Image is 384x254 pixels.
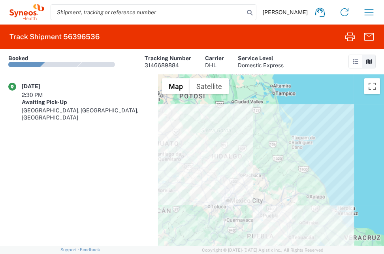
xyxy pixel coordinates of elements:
button: Toggle fullscreen view [364,78,380,94]
div: [DATE] [22,83,57,90]
div: Tracking Number [145,55,191,62]
div: 3146689884 [145,62,191,69]
a: Feedback [80,247,100,252]
span: Copyright © [DATE]-[DATE] Agistix Inc., All Rights Reserved [202,246,324,254]
div: Service Level [238,55,284,62]
a: Support [60,247,80,252]
button: Show street map [162,78,190,94]
button: Show satellite imagery [190,78,229,94]
h2: Track Shipment 56396536 [9,32,100,42]
div: DHL [205,62,224,69]
span: [PERSON_NAME] [263,9,308,16]
input: Shipment, tracking or reference number [51,5,244,20]
div: Carrier [205,55,224,62]
div: [GEOGRAPHIC_DATA], [GEOGRAPHIC_DATA], [GEOGRAPHIC_DATA] [22,107,150,121]
div: 2:30 PM [22,91,57,99]
div: Awaiting Pick-Up [22,99,150,106]
div: Booked [8,55,28,62]
div: Domestic Express [238,62,284,69]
